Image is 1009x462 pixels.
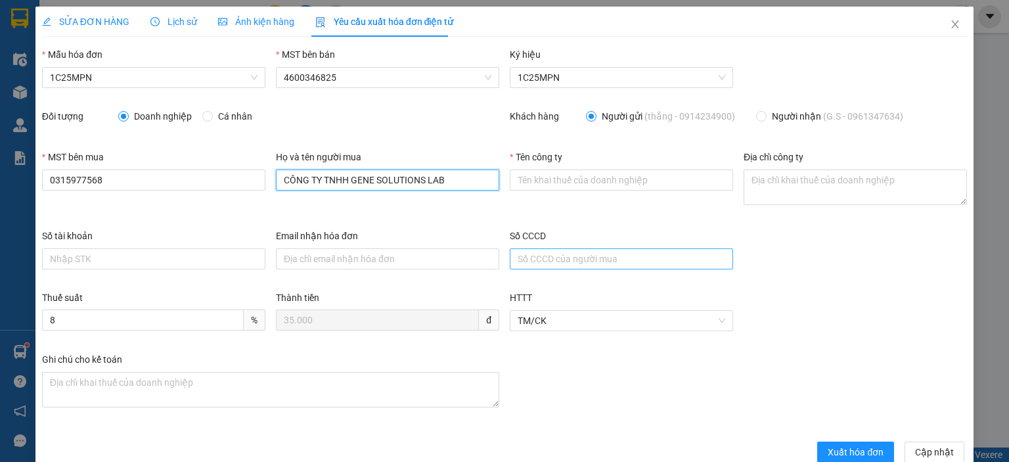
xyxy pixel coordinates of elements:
[42,111,83,122] label: Đối tượng
[518,311,725,331] span: TM/CK
[510,231,546,241] label: Số CCCD
[479,310,499,331] span: đ
[42,372,499,407] textarea: Ghi chú đơn hàng Ghi chú cho kế toán
[315,17,326,28] img: icon
[42,248,265,269] input: Số tài khoản
[213,109,258,124] span: Cá nhân
[915,445,954,459] span: Cập nhật
[42,49,102,60] label: Mẫu hóa đơn
[744,152,803,162] label: Địa chỉ công ty
[244,310,265,331] span: %
[276,248,499,269] input: Email nhận hóa đơn
[518,68,725,87] span: 1C25MPN
[150,17,160,26] span: clock-circle
[767,109,908,124] span: Người nhận
[42,170,265,191] input: MST bên mua
[510,248,733,269] input: Số CCCD
[937,7,974,43] button: Close
[510,170,733,191] input: Tên công ty
[596,109,740,124] span: Người gửi
[276,231,358,241] label: Email nhận hóa đơn
[828,445,884,459] span: Xuất hóa đơn
[284,68,491,87] span: 4600346825
[129,109,197,124] span: Doanh nghiệp
[510,152,562,162] label: Tên công ty
[276,292,319,303] label: Thành tiền
[42,354,122,365] label: Ghi chú cho kế toán
[644,111,735,122] span: (thắng - 0914234900)
[50,68,258,87] span: 1C25MPN
[42,310,244,331] input: Thuế suất
[150,16,197,27] span: Lịch sử
[276,49,335,60] label: MST bên bán
[42,17,51,26] span: edit
[950,19,960,30] span: close
[42,231,93,241] label: Số tài khoản
[218,16,294,27] span: Ảnh kiện hàng
[315,16,454,27] span: Yêu cầu xuất hóa đơn điện tử
[218,17,227,26] span: picture
[276,170,499,191] input: Họ và tên người mua
[276,152,361,162] label: Họ và tên người mua
[510,111,559,122] label: Khách hàng
[42,16,129,27] span: SỬA ĐƠN HÀNG
[42,152,104,162] label: MST bên mua
[42,292,83,303] label: Thuế suất
[744,170,967,205] textarea: Địa chỉ công ty
[510,292,532,303] label: HTTT
[823,111,903,122] span: (G.S - 0961347634)
[510,49,541,60] label: Ký hiệu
